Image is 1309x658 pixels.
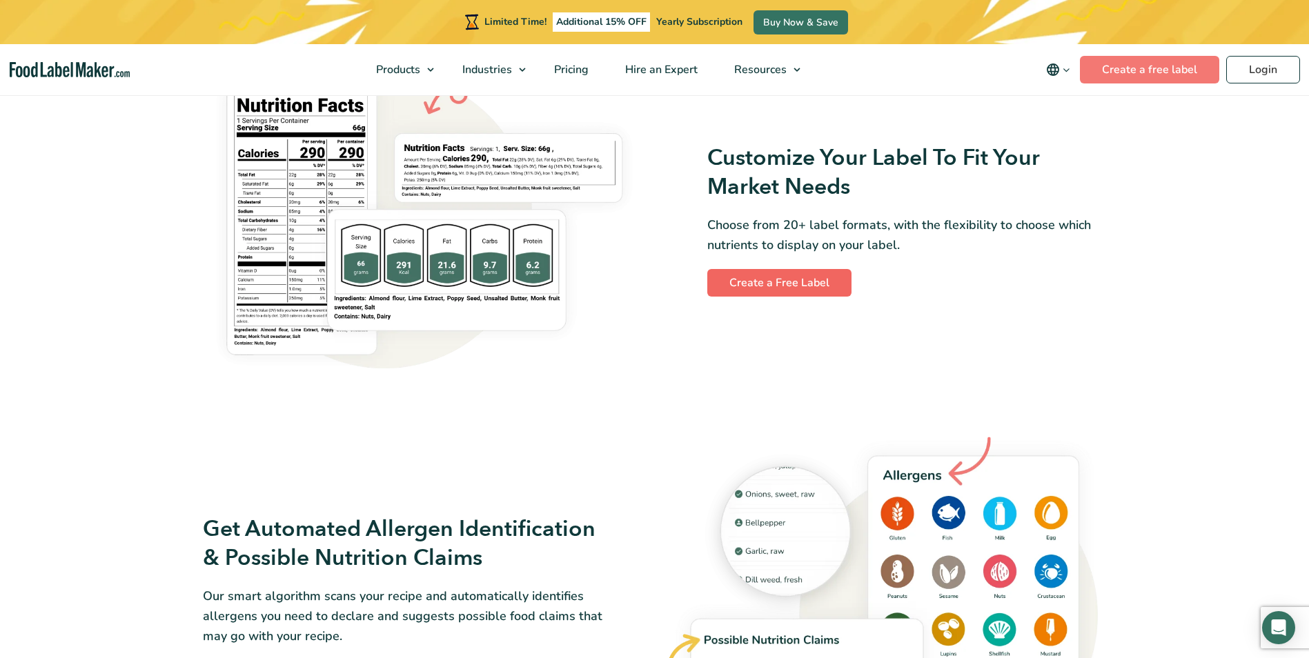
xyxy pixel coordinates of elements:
[656,15,742,28] span: Yearly Subscription
[1262,611,1295,644] div: Open Intercom Messenger
[484,15,547,28] span: Limited Time!
[730,62,788,77] span: Resources
[754,10,848,34] a: Buy Now & Save
[707,144,1107,201] h3: Customize Your Label To Fit Your Market Needs
[550,62,590,77] span: Pricing
[458,62,513,77] span: Industries
[203,586,602,646] p: Our smart algorithm scans your recipe and automatically identifies allergens you need to declare ...
[444,44,533,95] a: Industries
[372,62,422,77] span: Products
[707,215,1107,255] p: Choose from 20+ label formats, with the flexibility to choose which nutrients to display on your ...
[716,44,807,95] a: Resources
[1080,56,1219,83] a: Create a free label
[621,62,699,77] span: Hire an Expert
[203,515,602,572] h3: Get Automated Allergen Identification & Possible Nutrition Claims
[707,269,852,297] a: Create a Free Label
[553,12,650,32] span: Additional 15% OFF
[536,44,604,95] a: Pricing
[1226,56,1300,83] a: Login
[607,44,713,95] a: Hire an Expert
[358,44,441,95] a: Products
